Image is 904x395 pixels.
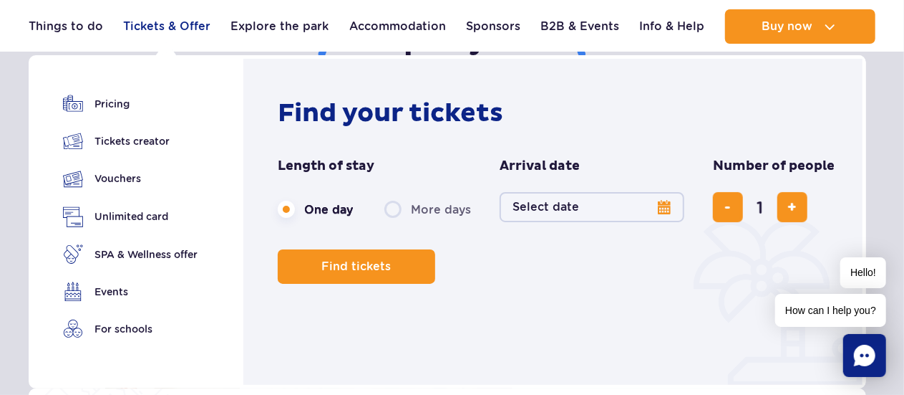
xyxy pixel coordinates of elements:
label: More days [384,194,471,224]
a: Sponsors [466,9,520,44]
a: Things to do [29,9,103,44]
a: SPA & Wellness offer [63,244,198,265]
a: Tickets & Offer [123,9,210,44]
span: Length of stay [278,158,374,175]
a: For schools [63,319,198,339]
button: remove ticket [713,192,743,222]
input: number of tickets [743,190,777,224]
a: Info & Help [640,9,705,44]
span: Hello! [840,257,886,288]
div: Chat [843,334,886,377]
a: Vouchers [63,168,198,189]
a: Tickets creator [63,131,198,151]
strong: Find your tickets [278,97,503,129]
a: Unlimited card [63,206,198,227]
span: Buy now [762,20,812,33]
button: add ticket [777,192,807,222]
button: Select date [500,192,684,222]
span: Number of people [713,158,835,175]
span: Find tickets [322,260,392,273]
span: Arrival date [500,158,580,175]
a: B2B & Events [540,9,619,44]
button: Find tickets [278,249,435,284]
a: Pricing [63,94,198,114]
a: Explore the park [231,9,329,44]
label: One day [278,194,353,224]
span: How can I help you? [775,294,886,327]
a: Accommodation [349,9,446,44]
button: Buy now [725,9,875,44]
a: Events [63,282,198,302]
form: Planning your visit to Park of Poland [278,158,835,284]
